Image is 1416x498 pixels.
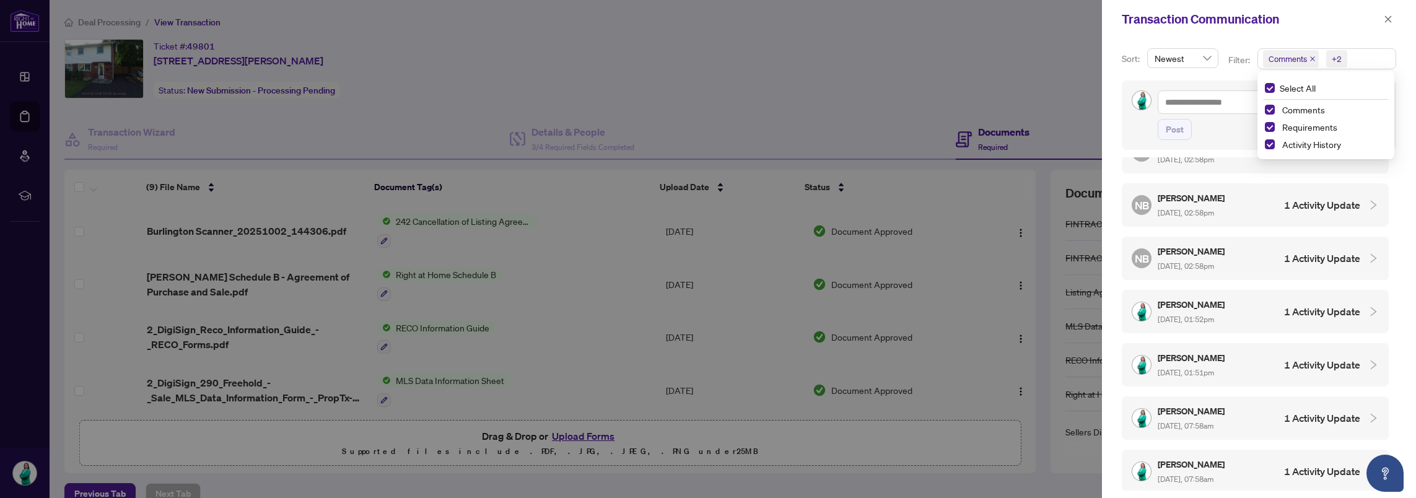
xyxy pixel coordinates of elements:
[1132,302,1151,321] img: Profile Icon
[1265,122,1275,132] span: Select Requirements
[1284,251,1360,266] h4: 1 Activity Update
[1277,137,1387,152] span: Activity History
[1132,462,1151,481] img: Profile Icon
[1368,306,1379,317] span: collapsed
[1309,56,1316,62] span: close
[1158,244,1226,258] h5: [PERSON_NAME]
[1122,343,1389,387] div: Profile Icon[PERSON_NAME] [DATE], 01:51pm1 Activity Update
[1122,237,1389,280] div: NB[PERSON_NAME] [DATE], 02:58pm1 Activity Update
[1132,356,1151,374] img: Profile Icon
[1282,104,1325,115] span: Comments
[1263,50,1319,68] span: Comments
[1284,464,1360,479] h4: 1 Activity Update
[1265,105,1275,115] span: Select Comments
[1158,315,1214,324] span: [DATE], 01:52pm
[1265,139,1275,149] span: Select Activity History
[1269,53,1307,65] span: Comments
[1368,413,1379,424] span: collapsed
[1158,119,1192,140] button: Post
[1155,49,1211,68] span: Newest
[1368,359,1379,370] span: collapsed
[1332,53,1342,65] div: +2
[1134,143,1149,160] span: NB
[1158,351,1226,365] h5: [PERSON_NAME]
[1122,450,1389,493] div: Profile Icon[PERSON_NAME] [DATE], 07:58am1 Activity Update
[1132,409,1151,427] img: Profile Icon
[1275,81,1321,95] span: Select All
[1122,290,1389,333] div: Profile Icon[PERSON_NAME] [DATE], 01:52pm1 Activity Update
[1277,102,1387,117] span: Comments
[1366,455,1404,492] button: Open asap
[1122,396,1389,440] div: Profile Icon[PERSON_NAME] [DATE], 07:58am1 Activity Update
[1158,404,1226,418] h5: [PERSON_NAME]
[1158,474,1213,484] span: [DATE], 07:58am
[1368,199,1379,211] span: collapsed
[1284,304,1360,319] h4: 1 Activity Update
[1134,250,1149,266] span: NB
[1158,191,1226,205] h5: [PERSON_NAME]
[1282,139,1341,150] span: Activity History
[1158,297,1226,312] h5: [PERSON_NAME]
[1132,91,1151,110] img: Profile Icon
[1122,52,1142,66] p: Sort:
[1158,421,1213,430] span: [DATE], 07:58am
[1384,15,1392,24] span: close
[1158,155,1214,164] span: [DATE], 02:58pm
[1158,261,1214,271] span: [DATE], 02:58pm
[1284,198,1360,212] h4: 1 Activity Update
[1122,183,1389,227] div: NB[PERSON_NAME] [DATE], 02:58pm1 Activity Update
[1368,253,1379,264] span: collapsed
[1277,120,1387,134] span: Requirements
[1158,208,1214,217] span: [DATE], 02:58pm
[1122,10,1380,28] div: Transaction Communication
[1284,357,1360,372] h4: 1 Activity Update
[1134,196,1149,213] span: NB
[1158,457,1226,471] h5: [PERSON_NAME]
[1282,121,1337,133] span: Requirements
[1158,368,1214,377] span: [DATE], 01:51pm
[1228,53,1252,67] p: Filter:
[1284,411,1360,426] h4: 1 Activity Update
